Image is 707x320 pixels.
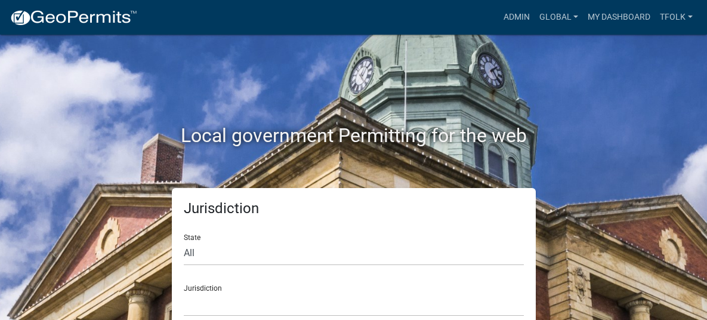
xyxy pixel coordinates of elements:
[499,6,535,29] a: Admin
[76,124,631,147] h2: Local government Permitting for the web
[583,6,655,29] a: My Dashboard
[535,6,583,29] a: Global
[184,200,524,217] h5: Jurisdiction
[655,6,697,29] a: tfolk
